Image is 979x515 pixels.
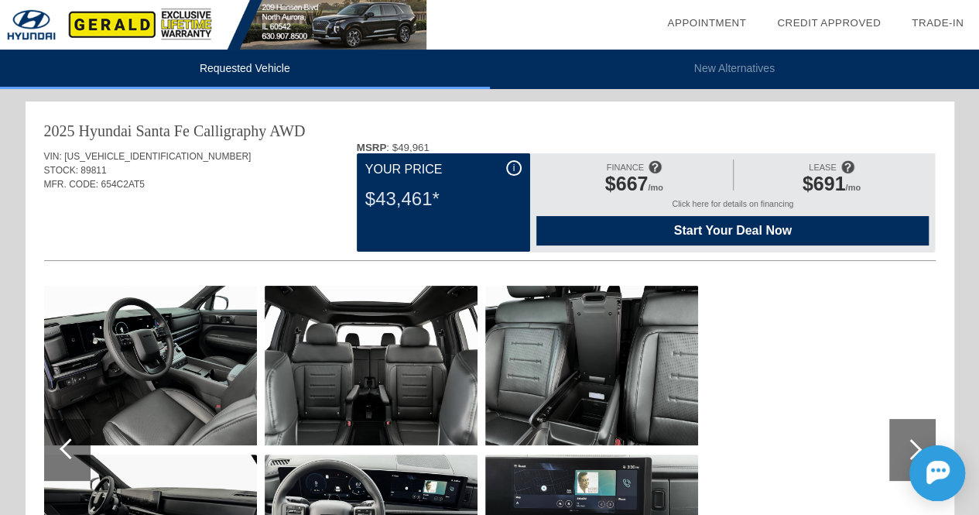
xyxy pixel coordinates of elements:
img: New-2025-Hyundai-SantaFe-CalligraphyAWD-ID23714317381-aHR0cDovL2ltYWdlcy51bml0c2ludmVudG9yeS5jb20... [485,286,698,445]
span: [US_VEHICLE_IDENTIFICATION_NUMBER] [64,151,251,162]
div: $43,461* [365,179,522,219]
span: i [513,163,515,173]
div: Calligraphy AWD [193,120,305,142]
div: 2025 Hyundai Santa Fe [44,120,190,142]
a: Credit Approved [777,17,881,29]
div: Your Price [365,160,522,179]
span: Start Your Deal Now [556,224,909,238]
span: VIN: [44,151,62,162]
div: : $49,961 [357,142,936,153]
span: MFR. CODE: [44,179,99,190]
span: $667 [605,173,649,194]
a: Trade-In [912,17,964,29]
div: /mo [741,173,921,199]
span: $691 [803,173,846,194]
img: New-2025-Hyundai-SantaFe-CalligraphyAWD-ID23714317348-aHR0cDovL2ltYWdlcy51bml0c2ludmVudG9yeS5jb20... [44,286,257,445]
span: 654C2AT5 [101,179,145,190]
a: Appointment [667,17,746,29]
span: STOCK: [44,165,78,176]
span: 89811 [80,165,106,176]
div: /mo [544,173,724,199]
b: MSRP [357,142,387,153]
div: Quoted on [DATE] 10:26:30 AM [44,215,936,239]
span: FINANCE [607,163,644,172]
iframe: Chat Assistance [840,431,979,515]
img: New-2025-Hyundai-SantaFe-CalligraphyAWD-ID23714317369-aHR0cDovL2ltYWdlcy51bml0c2ludmVudG9yeS5jb20... [265,286,478,445]
div: Click here for details on financing [536,199,929,216]
span: LEASE [809,163,836,172]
